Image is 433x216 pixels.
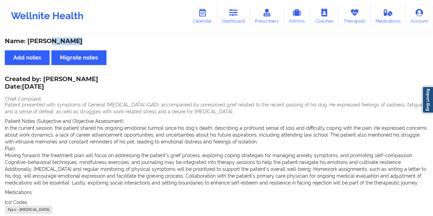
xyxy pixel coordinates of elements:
span: Chief Complaint: [5,96,42,102]
a: Admins [283,5,310,27]
a: Coaches [310,5,339,27]
a: Prescribers [250,5,284,27]
a: Dashboard [217,5,250,27]
p: Moving forward, the treatment plan will focus on addressing the patient's grief process, explorin... [5,152,428,186]
p: Patient presented with symptoms of General [MEDICAL_DATA] (GAD), accompanied by unresolved grief ... [5,101,428,115]
p: In the current session, the patient shared his ongoing emotional turmoil since his dog's death, d... [5,125,428,145]
span: Medications [5,190,32,195]
a: Calendar [188,5,217,27]
div: F41.1 - [MEDICAL_DATA] [5,206,52,214]
button: Add notes [5,50,50,65]
span: Plan: [5,146,16,151]
span: Icd Codes [5,200,27,205]
a: Medications [370,5,406,27]
a: Report Bug [422,86,433,113]
div: Created by: [PERSON_NAME] [5,76,98,91]
span: Patient Notes (Subjective and Objective Assessment): [5,118,125,124]
div: Name: [PERSON_NAME] [5,37,428,45]
p: Date: [DATE] [5,82,98,91]
a: Account [405,5,433,27]
button: Migrate notes [51,50,106,65]
a: Therapists [339,5,370,27]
